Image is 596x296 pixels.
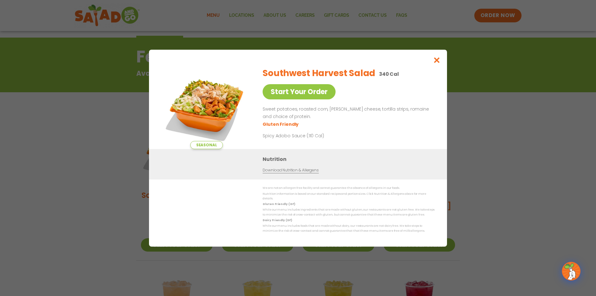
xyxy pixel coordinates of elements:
[263,207,435,217] p: While our menu includes ingredients that are made without gluten, our restaurants are not gluten ...
[263,155,438,163] h3: Nutrition
[263,106,432,121] p: Sweet potatoes, roasted corn, [PERSON_NAME] cheese, tortilla strips, romaine and choice of protein.
[263,224,435,233] p: While our menu includes foods that are made without dairy, our restaurants are not dairy free. We...
[263,218,292,222] strong: Dairy Friendly (DF)
[263,67,375,80] h2: Southwest Harvest Salad
[263,121,300,127] li: Gluten Friendly
[263,191,435,201] p: Nutrition information is based on our standard recipes and portion sizes. Click Nutrition & Aller...
[427,50,447,71] button: Close modal
[190,141,223,149] span: Seasonal
[163,62,250,149] img: Featured product photo for Southwest Harvest Salad
[263,186,435,190] p: We are not an allergen free facility and cannot guarantee the absence of allergens in our foods.
[263,84,336,99] a: Start Your Order
[263,132,377,139] p: Spicy Adobo Sauce (110 Cal)
[379,70,399,78] p: 340 Cal
[263,167,318,173] a: Download Nutrition & Allergens
[263,202,295,206] strong: Gluten Friendly (GF)
[562,262,580,280] img: wpChatIcon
